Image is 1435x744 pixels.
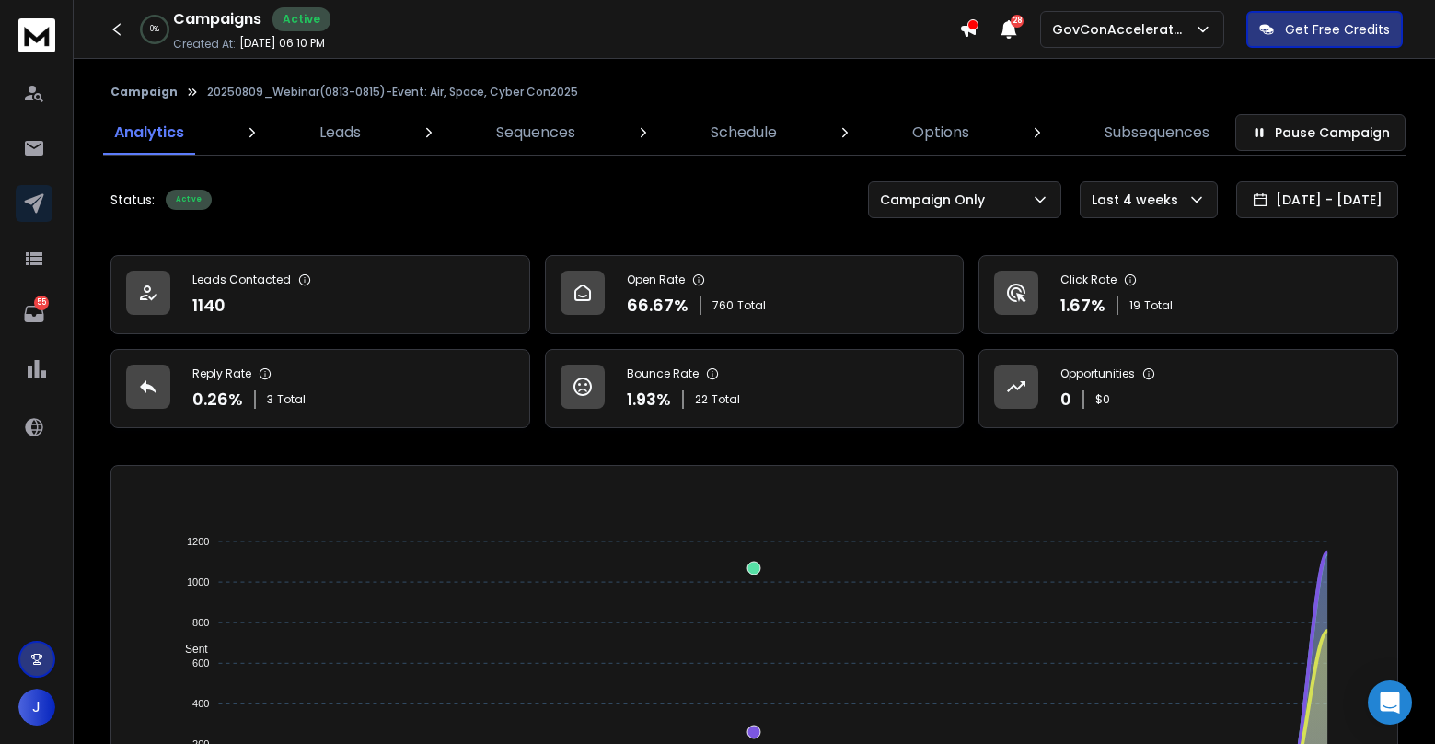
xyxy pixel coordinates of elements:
[1052,20,1194,39] p: GovConAccelerator
[1095,392,1110,407] p: $ 0
[171,643,208,656] span: Sent
[272,7,330,31] div: Active
[627,366,699,381] p: Bounce Rate
[545,349,965,428] a: Bounce Rate1.93%22Total
[267,392,273,407] span: 3
[978,349,1398,428] a: Opportunities0$0
[277,392,306,407] span: Total
[110,255,530,334] a: Leads Contacted1140
[110,349,530,428] a: Reply Rate0.26%3Total
[880,191,992,209] p: Campaign Only
[103,110,195,155] a: Analytics
[627,273,685,287] p: Open Rate
[712,392,740,407] span: Total
[1060,273,1117,287] p: Click Rate
[545,255,965,334] a: Open Rate66.67%760Total
[192,366,251,381] p: Reply Rate
[1011,15,1024,28] span: 28
[192,293,226,319] p: 1140
[627,293,689,319] p: 66.67 %
[173,37,236,52] p: Created At:
[173,8,261,30] h1: Campaigns
[695,392,708,407] span: 22
[912,122,969,144] p: Options
[18,689,55,726] button: J
[1235,114,1406,151] button: Pause Campaign
[308,110,372,155] a: Leads
[192,617,209,628] tspan: 800
[187,576,209,587] tspan: 1000
[485,110,586,155] a: Sequences
[1105,122,1209,144] p: Subsequences
[16,296,52,332] a: 55
[1060,293,1105,319] p: 1.67 %
[1285,20,1390,39] p: Get Free Credits
[1094,110,1221,155] a: Subsequences
[34,296,49,310] p: 55
[496,122,575,144] p: Sequences
[18,18,55,52] img: logo
[978,255,1398,334] a: Click Rate1.67%19Total
[207,85,578,99] p: 20250809_Webinar(0813-0815)-Event: Air, Space, Cyber Con2025
[711,122,777,144] p: Schedule
[110,191,155,209] p: Status:
[1092,191,1186,209] p: Last 4 weeks
[319,122,361,144] p: Leads
[712,298,734,313] span: 760
[627,387,671,413] p: 1.93 %
[192,387,243,413] p: 0.26 %
[239,36,325,51] p: [DATE] 06:10 PM
[1368,680,1412,725] div: Open Intercom Messenger
[150,24,159,35] p: 0 %
[166,190,212,210] div: Active
[901,110,980,155] a: Options
[1129,298,1140,313] span: 19
[110,85,178,99] button: Campaign
[1144,298,1173,313] span: Total
[737,298,766,313] span: Total
[114,122,184,144] p: Analytics
[1236,181,1398,218] button: [DATE] - [DATE]
[192,657,209,668] tspan: 600
[700,110,788,155] a: Schedule
[1060,366,1135,381] p: Opportunities
[192,698,209,709] tspan: 400
[1060,387,1071,413] p: 0
[187,536,209,547] tspan: 1200
[192,273,291,287] p: Leads Contacted
[1246,11,1403,48] button: Get Free Credits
